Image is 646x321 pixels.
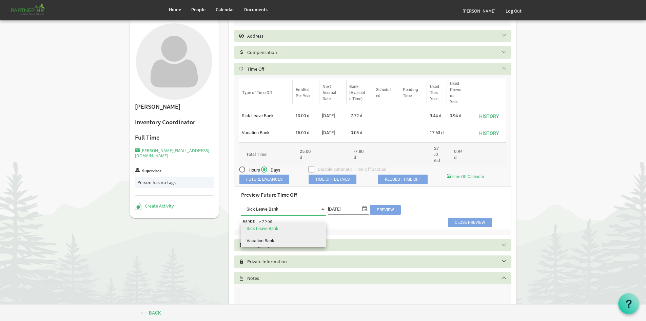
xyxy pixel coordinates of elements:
td: Vacation Bank column header Type of Time Off [239,125,293,140]
span: Days [261,167,280,173]
h3: Preview Future Time Off [241,192,504,198]
td: Sick Leave Bank column header Type of Time Off [239,108,293,123]
h4: Full Time [135,134,214,141]
span: Close Preview [448,218,492,227]
span: Preview [370,205,401,215]
span: Used Previous Year [450,81,462,104]
span: Type of Time Off [242,90,272,95]
h5: Emergency Contact [239,243,516,248]
label: Supervisor [142,169,161,173]
span: Select [239,243,244,248]
td: 8/31/2025 column header Next Accrual Date [319,125,346,140]
h5: Time Off [239,66,516,72]
span: Select [239,276,244,281]
td: is template cell column header Used Previous Year [447,125,470,140]
td: 25.00 column header Entitled Per Year [293,142,319,166]
li: Sick Leave Bank [241,222,326,235]
img: User with no profile picture [136,23,212,100]
img: Create Activity [135,203,141,210]
a: Create Activity [135,203,174,209]
td: -62.38 column header Bank (Available Time) [347,142,373,166]
a: Log Out [501,1,527,20]
td: 9/1/2025 column header Next Accrual Date [319,108,346,123]
span: select [360,204,369,213]
td: 7.50 column header Used Previous Year [447,142,470,166]
td: 9.44 d is template cell column header Used This Year [427,108,447,123]
td: is template cell column header Pending Time [400,125,427,140]
span: Time Off Details [309,175,356,184]
div: Bank: [238,219,443,225]
td: is template cell column header Scheduled [373,108,400,123]
h5: Notes [239,275,516,281]
span: Pending Time [403,87,418,98]
h2: Inventory Coordinator [135,119,214,126]
span: Select [239,259,244,264]
span: Select [239,67,244,71]
span: Documents [244,6,268,13]
span: Select [239,34,244,38]
span: 0 => 2.26d [253,219,272,224]
span: Bank (Available Time) [349,84,365,101]
td: -0.08 d is template cell column header Bank (Available Time) [347,125,373,140]
li: Vacation Bank [241,235,326,247]
td: column header Next Accrual Date [319,142,346,166]
span: Entitled Per Year [296,87,311,98]
span: Hours [239,167,260,173]
span: Used This Year [430,84,439,101]
td: 0.94 d is template cell column header Used Previous Year [447,108,470,123]
td: column header [470,142,506,166]
h5: Private Information [239,259,516,264]
td: 0.00 column header Pending Time [400,142,427,166]
a: [PERSON_NAME] [457,1,501,20]
td: 10.00 d is template cell column header Entitled Per Year [293,108,319,123]
span: Scheduled [376,87,391,98]
button: History [475,111,504,121]
td: 216.50 column header Used This Year [427,142,447,166]
td: column header Type of Time Off [239,142,293,166]
h5: Address [239,33,516,39]
td: is template cell column header Scheduled [373,125,400,140]
a: Time-Off Calendar [447,174,484,179]
td: is template cell column header Pending Time [400,108,427,123]
td: -7.72 d is template cell column header Bank (Available Time) [347,108,373,123]
td: is Command column column header [470,125,506,140]
td: 0.00 column header Scheduled [373,142,400,166]
h5: Compensation [239,50,516,55]
td: 15.00 d is template cell column header Entitled Per Year [293,125,319,140]
span: Calendar [216,6,234,13]
span: Home [169,6,181,13]
span: Select [239,50,244,55]
a: Request Time Off [378,175,428,184]
span: Next Accrual Date [322,84,336,101]
a: [PERSON_NAME][EMAIL_ADDRESS][DOMAIN_NAME] [135,147,209,159]
td: is Command column column header [470,108,506,123]
span: Future Balances [239,175,289,184]
h2: [PERSON_NAME] [135,103,214,110]
td: 17.63 d is template cell column header Used This Year [427,125,447,140]
span: People [191,6,205,13]
div: Person has no tags [137,179,212,186]
button: History [475,128,504,138]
